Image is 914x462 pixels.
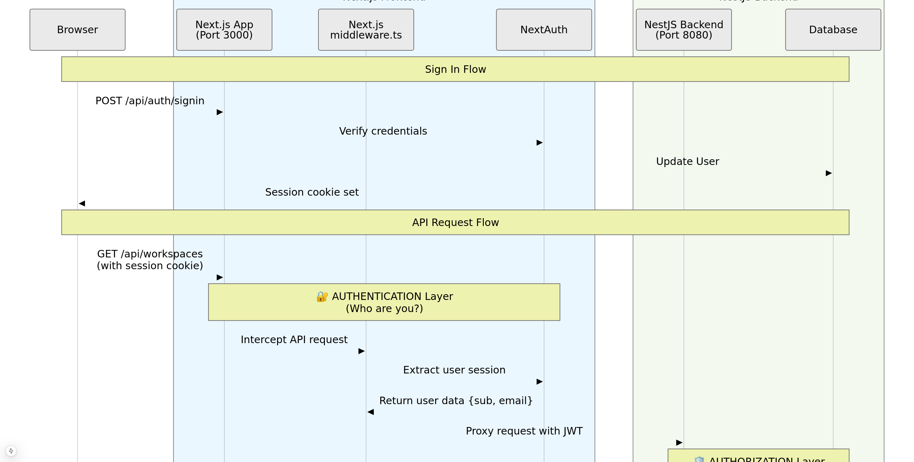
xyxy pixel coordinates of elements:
[195,19,253,31] tspan: Next.js App
[57,24,98,36] tspan: Browser
[403,365,506,376] text: Extract user session
[656,29,713,41] tspan: (Port 8080)
[97,248,203,260] text: GET /api/workspaces
[95,95,205,107] text: POST /api/auth/signin
[346,303,423,315] tspan: (Who are you?)
[412,217,499,229] tspan: API Request Flow
[97,260,204,272] text: (with session cookie)
[196,29,253,41] tspan: (Port 3000)
[466,425,583,437] text: Proxy request with JWT
[379,395,533,407] text: Return user data {sub, email}
[241,334,348,346] text: Intercept API request
[265,186,359,198] text: Session cookie set
[425,64,487,75] tspan: Sign In Flow
[316,290,453,303] tspan: 🔐 AUTHENTICATION Layer
[339,125,427,137] text: Verify credentials
[644,19,724,31] tspan: NestJS Backend
[656,156,719,168] text: Update User
[809,24,858,36] tspan: Database
[348,19,383,31] tspan: Next.js
[330,29,402,41] tspan: middleware.ts
[520,24,568,36] tspan: NextAuth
